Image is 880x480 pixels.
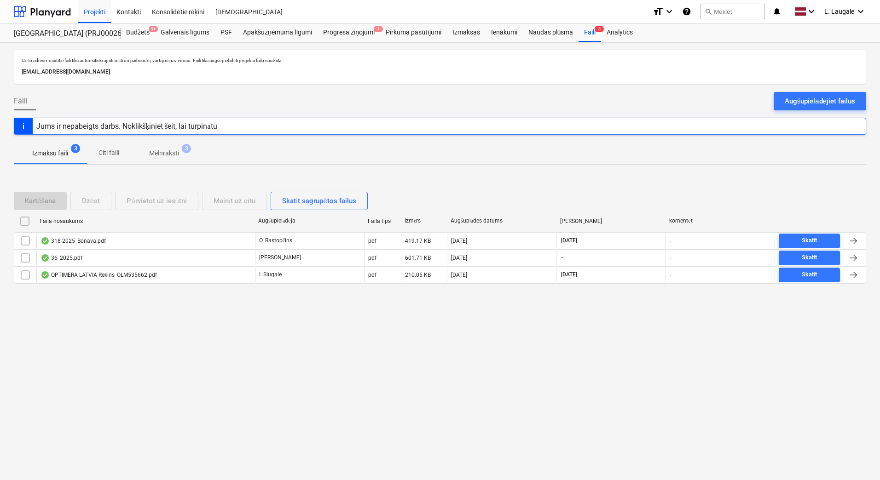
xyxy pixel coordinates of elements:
button: Skatīt [779,268,840,282]
div: 419.17 KB [405,238,431,244]
button: Skatīt sagrupētos failus [271,192,368,210]
button: Augšupielādējiet failus [774,92,866,110]
p: Citi faili [98,148,120,158]
div: - [670,272,671,278]
span: 1 [374,26,383,32]
div: OCR pabeigts [41,237,50,245]
a: Ienākumi [486,23,523,42]
a: Pirkuma pasūtījumi [380,23,447,42]
div: Skatīt sagrupētos failus [282,195,356,207]
p: Izmaksu faili [32,149,68,158]
div: 210.05 KB [405,272,431,278]
a: Budžets9+ [121,23,155,42]
a: PSF [215,23,237,42]
div: pdf [368,272,376,278]
p: [EMAIL_ADDRESS][DOMAIN_NAME] [22,67,858,77]
div: OCR pabeigts [41,271,50,279]
span: Faili [14,96,28,107]
div: OCR pabeigts [41,254,50,262]
div: Progresa ziņojumi [318,23,380,42]
a: Analytics [601,23,638,42]
div: Augšuplādes datums [451,217,553,224]
span: 9+ [149,26,158,32]
div: Faili [579,23,601,42]
div: [DATE] [451,238,467,244]
div: 318-2025_Bonava.pdf [41,237,106,245]
div: [DATE] [451,255,467,261]
button: Skatīt [779,251,840,265]
p: Uz šo adresi nosūtītie faili tiks automātiski apstrādāti un pārbaudīti, vai tajos nav vīrusu. Fai... [22,57,858,63]
div: [GEOGRAPHIC_DATA] (PRJ0002627, K-1 un K-2(2.kārta) 2601960 [14,29,110,39]
div: Augšupielādējiet failus [785,95,855,107]
div: Izmērs [405,217,443,224]
div: Skatīt [802,269,817,280]
div: - [670,255,671,261]
div: komentēt [669,217,771,224]
p: [PERSON_NAME] [259,254,301,262]
span: - [560,254,564,262]
button: Skatīt [779,234,840,248]
div: pdf [368,255,376,261]
div: [DATE] [451,272,467,278]
a: Apakšuzņēmuma līgumi [237,23,318,42]
a: Faili3 [579,23,601,42]
span: 3 [71,144,80,153]
div: Jums ir nepabeigts darbs. Noklikšķiniet šeit, lai turpinātu [36,122,217,131]
div: Faila nosaukums [40,218,251,224]
a: Izmaksas [447,23,486,42]
div: OPTIMERA LATVIA Rekins_OLM535662.pdf [41,271,157,279]
p: I. Siugale [259,271,282,279]
div: - [670,238,671,244]
div: [PERSON_NAME] [560,218,662,224]
a: Progresa ziņojumi1 [318,23,380,42]
div: Faila tips [368,218,397,224]
a: Naudas plūsma [523,23,579,42]
span: 3 [595,26,604,32]
div: Skatīt [802,235,817,246]
a: Galvenais līgums [155,23,215,42]
div: pdf [368,238,376,244]
div: 601.71 KB [405,255,431,261]
span: 3 [182,144,191,153]
span: [DATE] [560,237,578,245]
iframe: Chat Widget [834,436,880,480]
span: [DATE] [560,271,578,279]
p: Melnraksti [149,149,179,158]
p: O. Rastopčins [259,237,292,245]
div: Skatīt [802,252,817,263]
div: Augšupielādēja [258,217,360,224]
div: 36_2025.pdf [41,254,82,262]
div: Budžets [121,23,155,42]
